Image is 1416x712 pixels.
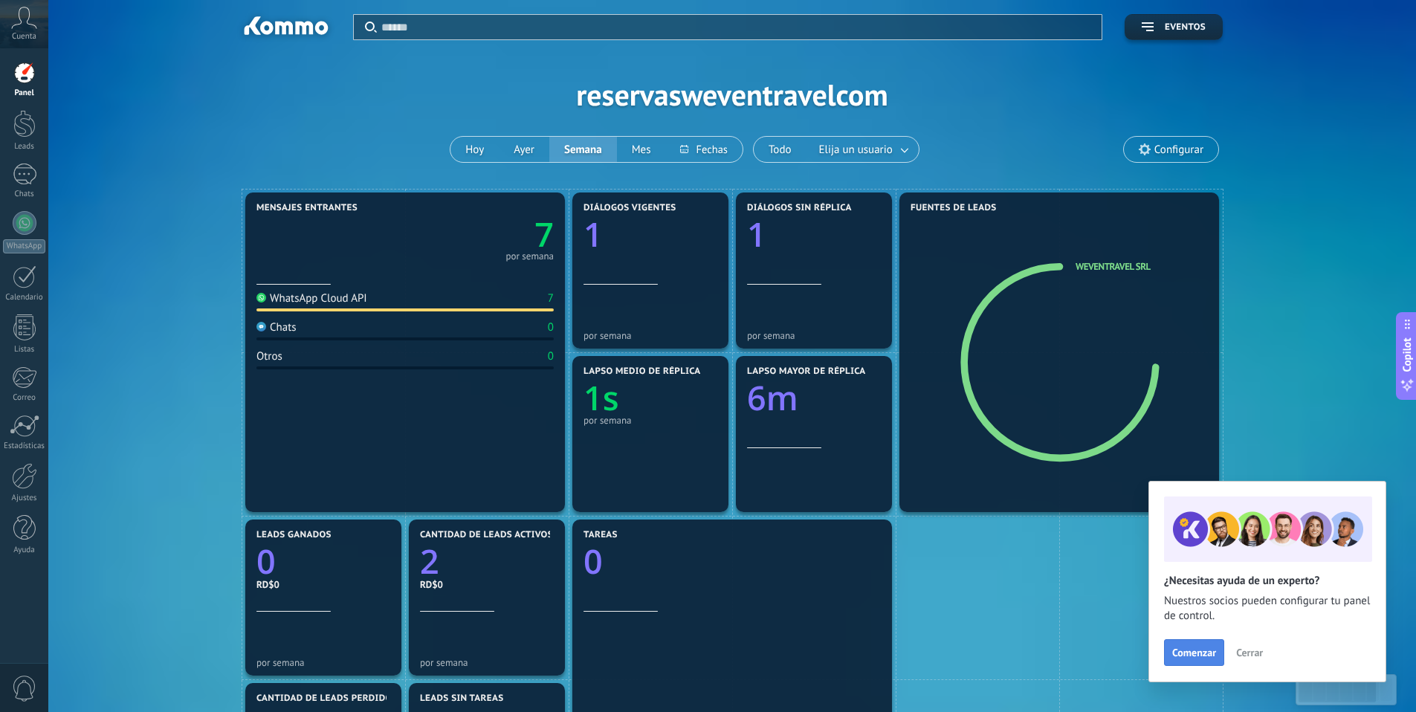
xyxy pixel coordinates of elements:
[256,693,398,704] span: Cantidad de leads perdidos
[256,320,297,334] div: Chats
[420,539,439,584] text: 2
[3,293,46,302] div: Calendario
[3,88,46,98] div: Panel
[549,137,617,162] button: Semana
[1400,338,1415,372] span: Copilot
[256,530,332,540] span: Leads ganados
[405,212,554,257] a: 7
[534,212,554,257] text: 7
[548,349,554,363] div: 0
[3,546,46,555] div: Ayuda
[1164,639,1224,666] button: Comenzar
[256,539,276,584] text: 0
[747,212,766,257] text: 1
[420,693,503,704] span: Leads sin tareas
[583,375,619,421] text: 1s
[420,657,554,668] div: por semana
[3,239,45,253] div: WhatsApp
[420,578,554,591] div: RD$0
[1172,647,1216,658] span: Comenzar
[256,291,367,305] div: WhatsApp Cloud API
[816,140,896,160] span: Elija un usuario
[256,657,390,668] div: por semana
[256,203,358,213] span: Mensajes entrantes
[3,142,46,152] div: Leads
[499,137,549,162] button: Ayer
[747,330,881,341] div: por semana
[12,32,36,42] span: Cuenta
[583,415,717,426] div: por semana
[583,366,701,377] span: Lapso medio de réplica
[806,137,919,162] button: Elija un usuario
[256,293,266,302] img: WhatsApp Cloud API
[1229,641,1270,664] button: Cerrar
[548,320,554,334] div: 0
[256,578,390,591] div: RD$0
[3,393,46,403] div: Correo
[3,190,46,199] div: Chats
[3,345,46,355] div: Listas
[256,322,266,331] img: Chats
[1154,143,1203,156] span: Configurar
[1164,574,1371,588] h2: ¿Necesitas ayuda de un experto?
[1236,647,1263,658] span: Cerrar
[747,366,865,377] span: Lapso mayor de réplica
[583,203,676,213] span: Diálogos vigentes
[747,375,798,421] text: 6m
[3,493,46,503] div: Ajustes
[256,539,390,584] a: 0
[450,137,499,162] button: Hoy
[1076,260,1151,273] a: WevenTravel SRL
[747,375,881,421] a: 6m
[583,530,618,540] span: Tareas
[1164,594,1371,624] span: Nuestros socios pueden configurar tu panel de control.
[548,291,554,305] div: 7
[583,539,881,584] a: 0
[754,137,806,162] button: Todo
[3,441,46,451] div: Estadísticas
[256,349,282,363] div: Otros
[583,212,603,257] text: 1
[1125,14,1223,40] button: Eventos
[420,539,554,584] a: 2
[665,137,742,162] button: Fechas
[1165,22,1206,33] span: Eventos
[617,137,666,162] button: Mes
[747,203,852,213] span: Diálogos sin réplica
[420,530,553,540] span: Cantidad de leads activos
[583,539,603,584] text: 0
[583,330,717,341] div: por semana
[911,203,997,213] span: Fuentes de leads
[505,253,554,260] div: por semana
